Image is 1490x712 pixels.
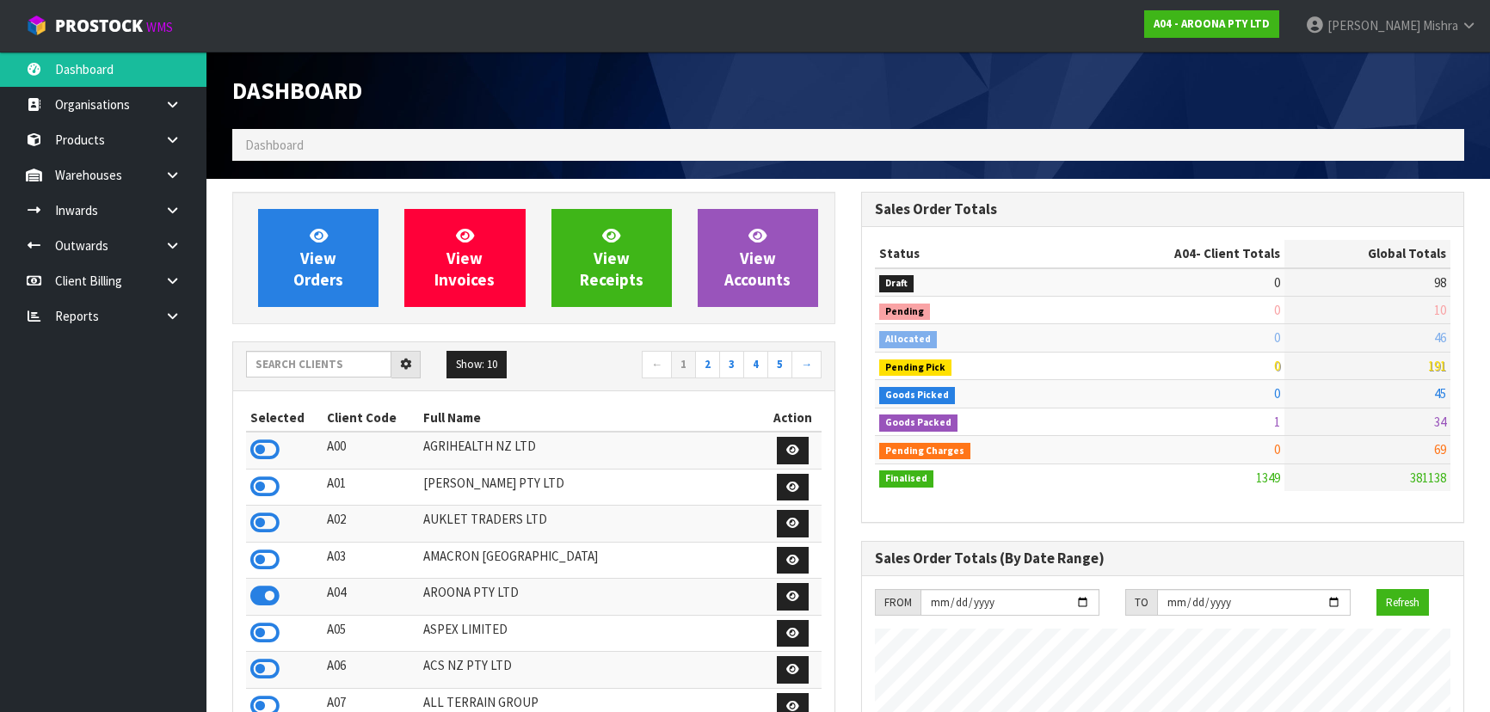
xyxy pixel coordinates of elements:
a: 4 [743,351,768,378]
span: Dashboard [232,76,362,105]
a: 2 [695,351,720,378]
nav: Page navigation [547,351,822,381]
button: Refresh [1376,589,1429,617]
td: A00 [323,432,418,469]
th: Client Code [323,404,418,432]
th: Status [875,240,1065,267]
span: 1349 [1256,470,1280,486]
span: A04 [1174,245,1196,261]
span: 191 [1428,358,1446,374]
span: View Orders [293,225,343,290]
td: A06 [323,652,418,689]
h3: Sales Order Totals (By Date Range) [875,550,1450,567]
a: A04 - AROONA PTY LTD [1144,10,1279,38]
td: ACS NZ PTY LTD [419,652,764,689]
a: 3 [719,351,744,378]
span: Draft [879,275,914,292]
div: TO [1125,589,1157,617]
strong: A04 - AROONA PTY LTD [1154,16,1270,31]
h3: Sales Order Totals [875,201,1450,218]
a: ← [642,351,672,378]
td: AUKLET TRADERS LTD [419,506,764,543]
span: Allocated [879,331,937,348]
span: 98 [1434,274,1446,291]
td: A01 [323,469,418,506]
span: Dashboard [245,137,304,153]
span: 46 [1434,329,1446,346]
span: Goods Picked [879,387,955,404]
th: - Client Totals [1065,240,1284,267]
th: Selected [246,404,323,432]
span: 0 [1274,274,1280,291]
span: 0 [1274,385,1280,402]
td: AGRIHEALTH NZ LTD [419,432,764,469]
span: 1 [1274,414,1280,430]
span: 45 [1434,385,1446,402]
span: 0 [1274,329,1280,346]
small: WMS [146,19,173,35]
span: View Invoices [434,225,495,290]
span: View Accounts [724,225,791,290]
button: Show: 10 [446,351,507,378]
a: 1 [671,351,696,378]
span: 0 [1274,441,1280,457]
a: ViewAccounts [698,209,818,307]
span: Goods Packed [879,414,957,432]
td: A03 [323,542,418,579]
span: 69 [1434,441,1446,457]
input: Search clients [246,351,391,377]
a: ViewOrders [258,209,379,307]
a: → [791,351,822,378]
td: A05 [323,615,418,652]
td: A04 [323,579,418,616]
span: Pending Charges [879,443,970,460]
a: 5 [767,351,792,378]
td: AROONA PTY LTD [419,579,764,616]
td: ASPEX LIMITED [419,615,764,652]
span: 0 [1274,358,1280,374]
td: A02 [323,506,418,543]
span: View Receipts [580,225,643,290]
span: Mishra [1423,17,1458,34]
span: Pending Pick [879,359,951,377]
div: FROM [875,589,920,617]
img: cube-alt.png [26,15,47,36]
a: ViewReceipts [551,209,672,307]
th: Action [764,404,822,432]
th: Global Totals [1284,240,1450,267]
span: Finalised [879,470,933,488]
td: AMACRON [GEOGRAPHIC_DATA] [419,542,764,579]
span: 0 [1274,302,1280,318]
span: 381138 [1410,470,1446,486]
span: 34 [1434,414,1446,430]
span: Pending [879,304,930,321]
a: ViewInvoices [404,209,525,307]
span: 10 [1434,302,1446,318]
span: [PERSON_NAME] [1327,17,1420,34]
td: [PERSON_NAME] PTY LTD [419,469,764,506]
span: ProStock [55,15,143,37]
th: Full Name [419,404,764,432]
